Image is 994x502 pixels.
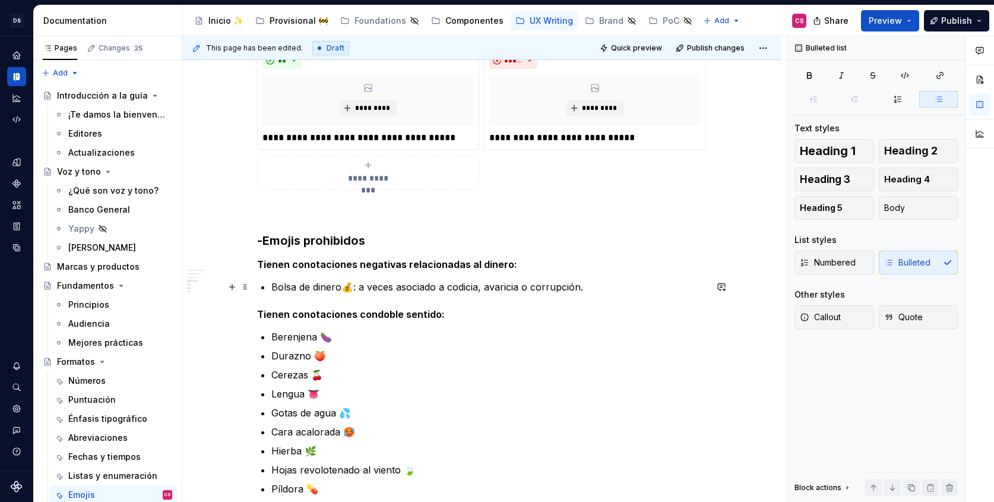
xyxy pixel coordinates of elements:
div: Actualizaciones [68,147,135,159]
a: Marcas y productos [38,257,177,276]
strong: 💰 [341,281,353,293]
div: Assets [7,195,26,214]
div: Brand [599,15,623,27]
button: Quick preview [596,40,667,56]
svg: Supernova Logo [11,481,23,492]
a: Yappy [49,219,177,238]
a: Puntuación [49,390,177,409]
div: Other styles [794,289,845,301]
h3: -Emojis prohibidos [257,232,706,249]
div: Page tree [189,9,697,33]
button: Heading 5 [794,196,874,220]
a: ¡Te damos la bienvenida! 🚀 [49,105,177,124]
button: Heading 4 [879,168,958,191]
button: Preview [861,10,919,31]
p: Durazno 🍑 [271,349,706,363]
button: Heading 3 [794,168,874,191]
a: Énfasis tipográfico [49,409,177,428]
div: Banco General [68,204,130,216]
span: Body [884,202,905,214]
div: Introducción a la guía [57,90,148,102]
button: Notifications [7,356,26,375]
div: Storybook stories [7,217,26,236]
a: Brand [580,11,641,30]
button: Publish changes [672,40,750,56]
div: Editores [68,128,102,140]
div: Fundamentos [57,280,114,292]
p: Lengua 👅 [271,387,706,401]
div: CS [164,489,171,501]
span: Quote [884,311,923,323]
a: Documentation [7,67,26,86]
a: Abreviaciones [49,428,177,447]
a: Principios [49,295,177,314]
div: Principios [68,299,109,311]
div: Emojis [68,489,95,501]
span: Preview [869,15,902,27]
span: Publish [941,15,972,27]
a: Provisional 🚧 [251,11,333,30]
div: Changes [99,43,144,53]
span: 25 [132,43,144,53]
div: [PERSON_NAME] [68,242,136,254]
div: CS [795,16,804,26]
div: Fechas y tiempos [68,451,141,463]
a: Banco General [49,200,177,219]
h5: Tienen conotaciones con : [257,308,706,320]
div: Énfasis tipográfico [68,413,147,425]
div: Formatos [57,356,95,368]
span: Add [714,16,729,26]
button: Add [38,65,83,81]
button: Quote [879,305,958,329]
a: Inicio ✨ [189,11,248,30]
span: Heading 4 [884,173,930,185]
span: Heading 5 [800,202,843,214]
a: Voz y tono [38,162,177,181]
div: Block actions [794,479,852,496]
span: Add [53,68,68,78]
button: Body [879,196,958,220]
div: PoC [663,15,679,27]
p: Cerezas 🍒 [271,368,706,382]
a: UX Writing [511,11,578,30]
button: Heading 2 [879,139,958,163]
a: Mejores prácticas [49,333,177,352]
div: Code automation [7,110,26,129]
span: Share [824,15,849,27]
p: Berenjena 🍆 [271,330,706,344]
span: Callout [800,311,841,323]
span: Quick preview [611,43,662,53]
a: Editores [49,124,177,143]
div: Settings [7,399,26,418]
a: Analytics [7,89,26,108]
a: [PERSON_NAME] [49,238,177,257]
div: Pages [43,43,77,53]
strong: doble sentido [378,308,442,320]
span: Heading 3 [800,173,850,185]
div: Design tokens [7,153,26,172]
button: Contact support [7,421,26,440]
button: Search ⌘K [7,378,26,397]
a: Números [49,371,177,390]
div: Números [68,375,106,387]
a: ¿Qué son voz y tono? [49,181,177,200]
a: Fechas y tiempos [49,447,177,466]
div: Marcas y productos [57,261,140,273]
a: Home [7,46,26,65]
div: List styles [794,234,837,246]
div: Documentation [43,15,177,27]
span: This page has been edited. [206,43,303,53]
div: Componentes [445,15,504,27]
div: Yappy [68,223,94,235]
span: Draft [327,43,344,53]
div: Inicio ✨ [208,15,243,27]
p: Gotas de agua 💦 [271,406,706,420]
h5: Tienen conotaciones negativas relacionadas al dinero: [257,258,706,270]
a: Introducción a la guía [38,86,177,105]
div: Foundations [354,15,406,27]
